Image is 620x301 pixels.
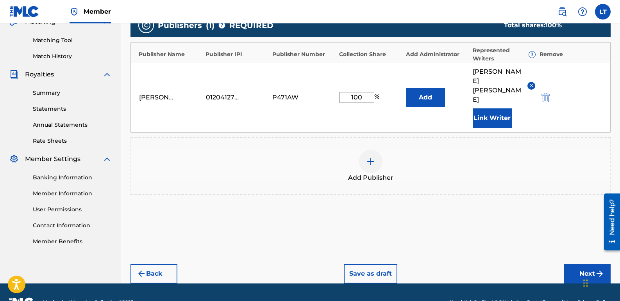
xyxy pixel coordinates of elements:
[33,52,112,60] a: Match History
[139,50,202,58] div: Publisher Name
[9,154,19,164] img: Member Settings
[374,92,381,103] span: %
[473,46,536,63] div: Represented Writers
[406,50,469,58] div: Add Administrator
[406,88,445,107] button: Add
[102,70,112,79] img: expand
[33,205,112,214] a: User Permissions
[540,50,602,58] div: Remove
[33,189,112,198] a: Member Information
[33,121,112,129] a: Annual Statements
[344,264,397,283] button: Save as draft
[554,4,570,19] a: Public Search
[9,70,19,79] img: Royalties
[529,83,534,89] img: remove-from-list-button
[33,237,112,246] a: Member Benefits
[557,7,567,16] img: search
[9,6,39,17] img: MLC Logo
[473,108,512,128] button: Link Writer
[137,269,146,278] img: 7ee5dd4eb1f8a8e3ef2f.svg
[33,137,112,145] a: Rate Sheets
[339,50,402,58] div: Collection Share
[541,93,550,102] img: 12a2ab48e56ec057fbd8.svg
[575,4,590,19] div: Help
[25,70,54,79] span: Royalties
[158,19,202,31] span: Publishers
[84,7,111,16] span: Member
[33,174,112,182] a: Banking Information
[564,264,611,283] button: Next
[473,67,522,104] span: [PERSON_NAME] [PERSON_NAME]
[33,105,112,113] a: Statements
[33,36,112,44] a: Matching Tool
[595,4,611,19] div: User Menu
[206,19,214,31] span: ( 1 )
[545,21,562,29] span: 100 %
[33,89,112,97] a: Summary
[272,50,335,58] div: Publisher Number
[504,21,595,30] div: Total shares:
[581,264,620,301] iframe: Chat Widget
[25,154,80,164] span: Member Settings
[219,22,225,28] span: ?
[33,221,112,230] a: Contact Information
[578,7,587,16] img: help
[205,50,268,58] div: Publisher IPI
[529,51,535,58] span: ?
[70,7,79,16] img: Top Rightsholder
[348,173,393,182] span: Add Publisher
[141,21,151,30] img: publishers
[130,264,177,283] button: Back
[102,154,112,164] img: expand
[598,190,620,253] iframe: Resource Center
[366,157,375,166] img: add
[583,271,588,295] div: Drag
[229,19,273,31] span: REQUIRED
